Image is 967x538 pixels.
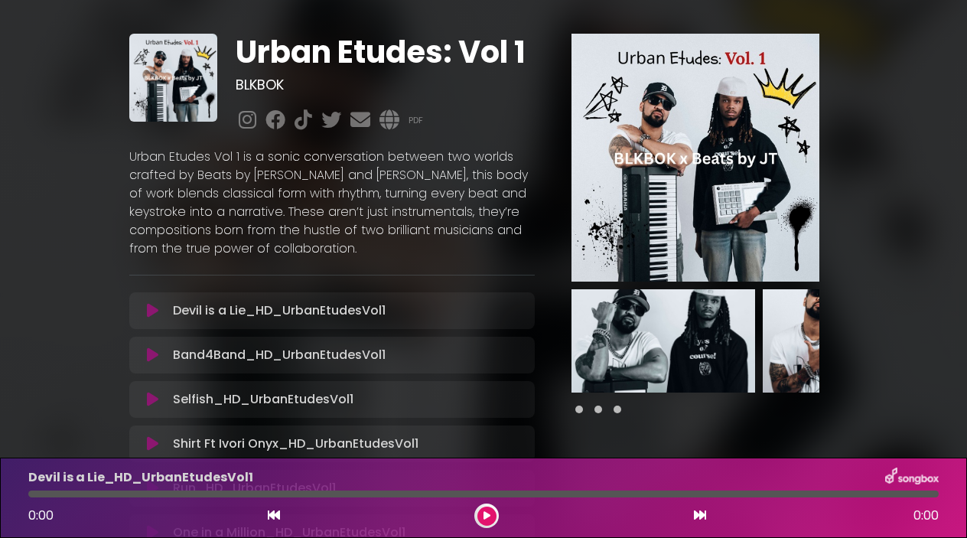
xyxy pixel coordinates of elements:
p: Devil is a Lie_HD_UrbanEtudesVol1 [28,468,253,487]
p: Shirt Ft Ivori Onyx_HD_UrbanEtudesVol1 [173,435,418,453]
p: Band4Band_HD_UrbanEtudesVol1 [173,346,386,364]
img: songbox-logo-white.png [885,468,939,487]
span: 0:00 [913,507,939,525]
a: PDF [409,114,423,127]
p: Selfish_HD_UrbanEtudesVol1 [173,390,353,409]
h3: BLKBOK [236,77,536,93]
h1: Urban Etudes: Vol 1 [236,34,536,70]
img: Main Media [571,34,819,282]
p: Devil is a Lie_HD_UrbanEtudesVol1 [173,302,386,320]
img: I91aPdiQWNHXB5HlSXUA [129,34,217,122]
img: ENOa5DGjSLO2rmeeJziB [571,289,755,393]
span: 0:00 [28,507,54,524]
img: L6vquRBvSmOaEv2ykAGE [763,289,946,393]
p: Urban Etudes Vol 1 is a sonic conversation between two worlds crafted by Beats by [PERSON_NAME] a... [129,148,535,258]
